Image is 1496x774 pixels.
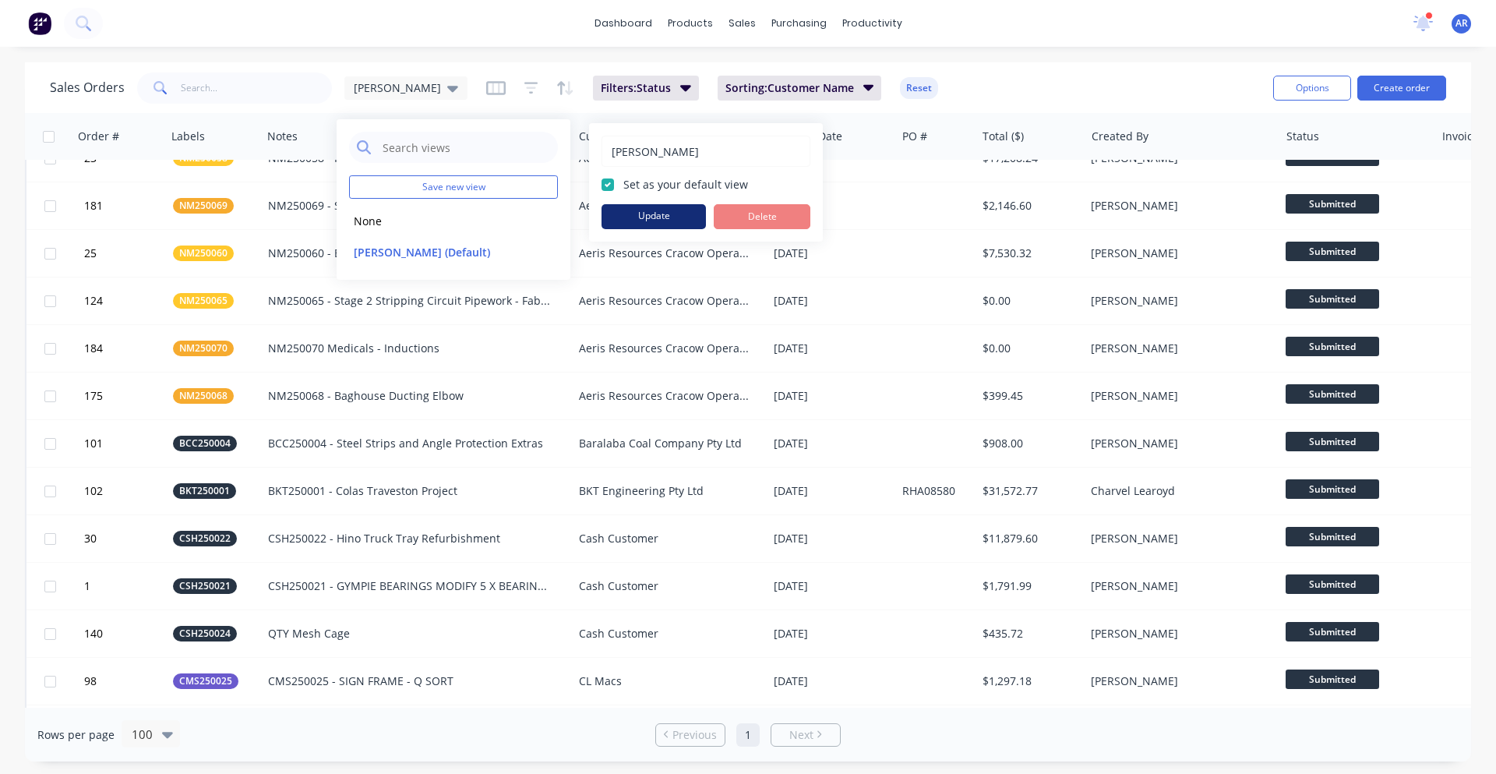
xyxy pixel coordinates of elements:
div: [DATE] [774,578,890,594]
div: BKT250001 - Colas Traveston Project [268,483,552,499]
span: Submitted [1286,670,1379,689]
div: Aeris Resources Cracow Operations [579,246,752,261]
div: $2,146.60 [983,198,1074,214]
div: [PERSON_NAME] [1091,673,1264,689]
span: Submitted [1286,194,1379,214]
div: Total ($) [983,129,1024,144]
div: RHA08580 [902,483,966,499]
span: 30 [84,531,97,546]
span: 181 [84,198,103,214]
div: [PERSON_NAME] [1091,293,1264,309]
div: [DATE] [774,531,890,546]
div: Order # [78,129,119,144]
div: [PERSON_NAME] [1091,436,1264,451]
span: 184 [84,341,103,356]
div: [PERSON_NAME] [1091,198,1264,214]
button: Options [1273,76,1351,101]
button: Save new view [349,175,558,199]
span: CSH250024 [179,626,231,641]
button: None [349,212,527,230]
span: Submitted [1286,479,1379,499]
div: Aeris Resources Cracow Operations [579,293,752,309]
span: Submitted [1286,384,1379,404]
button: 175 [79,373,173,419]
button: BCC250004 [173,436,237,451]
a: Page 1 is your current page [736,723,760,747]
div: $0.00 [983,293,1074,309]
input: Enter view name... [610,136,802,166]
div: $908.00 [983,436,1074,451]
div: NM250069 - Sand Blast & Paint Consumables [268,198,552,214]
span: AR [1455,16,1468,30]
span: NM250069 [179,198,228,214]
div: NM250060 - Bin Activator Baffle No.2 [268,246,552,261]
div: QTY Mesh Cage [268,626,552,641]
div: [PERSON_NAME] [1091,578,1264,594]
button: 1 [79,563,173,610]
div: products [660,12,721,35]
div: Cash Customer [579,626,752,641]
span: Submitted [1286,289,1379,309]
div: NM250070 Medicals - Inductions [268,341,552,356]
button: 25 [79,230,173,277]
div: $1,297.18 [983,673,1074,689]
span: Sorting: Customer Name [725,80,854,96]
div: CSH250022 - Hino Truck Tray Refurbishment [268,531,552,546]
span: Filters: Status [601,80,671,96]
span: 175 [84,388,103,404]
div: BCC250004 - Steel Strips and Angle Protection Extras [268,436,552,451]
span: Submitted [1286,337,1379,356]
div: CL Macs [579,673,752,689]
div: Customer Name [579,129,664,144]
button: CSH250024 [173,626,237,641]
div: Baralaba Coal Company Pty Ltd [579,436,752,451]
div: Cash Customer [579,531,752,546]
div: $1,791.99 [983,578,1074,594]
button: 98 [79,658,173,705]
a: Next page [771,727,840,743]
div: [DATE] [774,293,890,309]
div: CMS250025 - SIGN FRAME - Q SORT [268,673,552,689]
div: Aeris Resources Cracow Operations [579,198,752,214]
span: NM250065 [179,293,228,309]
span: Submitted [1286,622,1379,641]
span: BKT250001 [179,483,230,499]
div: [DATE] [774,388,890,404]
input: Search views [381,132,550,163]
button: NM250065 [173,293,234,309]
div: NM250065 - Stage 2 Stripping Circuit Pipework - Fabrication [268,293,552,309]
div: [DATE] [774,673,890,689]
span: 140 [84,626,103,641]
span: Submitted [1286,574,1379,594]
ul: Pagination [649,723,847,747]
span: 98 [84,673,97,689]
div: $7,530.32 [983,246,1074,261]
input: Search... [181,72,333,104]
span: CMS250025 [179,673,232,689]
span: Next [789,727,813,743]
button: 101 [79,420,173,467]
button: 42 [79,705,173,752]
div: PO # [902,129,927,144]
button: CMS250025 [173,673,238,689]
span: NM250068 [179,388,228,404]
div: BKT Engineering Pty Ltd [579,483,752,499]
button: 124 [79,277,173,324]
button: Create order [1357,76,1446,101]
div: [DATE] [774,483,890,499]
div: [PERSON_NAME] [1091,388,1264,404]
div: [PERSON_NAME] [1091,626,1264,641]
button: 184 [79,325,173,372]
span: Previous [672,727,717,743]
span: 124 [84,293,103,309]
button: CSH250021 [173,578,237,594]
button: 30 [79,515,173,562]
div: CSH250021 - GYMPIE BEARINGS MODIFY 5 X BEARING HOUSINGS [268,578,552,594]
div: [DATE] [774,436,890,451]
div: [DATE] [774,198,890,214]
div: $11,879.60 [983,531,1074,546]
span: Submitted [1286,527,1379,546]
div: $435.72 [983,626,1074,641]
span: 25 [84,246,97,261]
div: Notes [267,129,298,144]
